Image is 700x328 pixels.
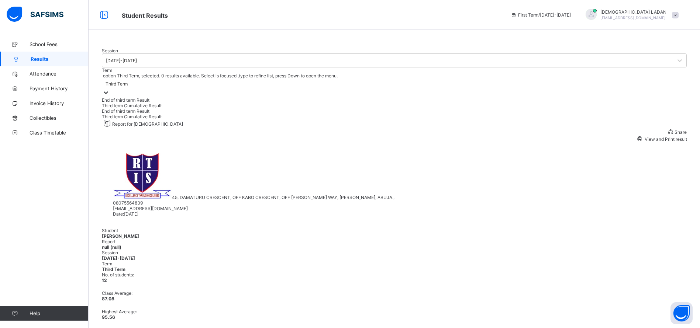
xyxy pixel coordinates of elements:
span: 12 [102,278,107,283]
span: option Third Term, selected. [102,73,160,78]
span: session/term information [511,12,571,18]
span: [DATE] [124,211,138,217]
div: EZEKIELLADAN [578,9,682,21]
span: 95.56 [102,314,115,320]
span: Third term Cumulative Result [102,103,162,108]
button: Open asap [670,302,693,324]
span: Date: [113,211,124,217]
span: Report [102,239,687,244]
span: Collectibles [30,115,89,121]
span: 45, DAMATURU CRESCENT, OFF KABO CRESCENT, OFF [PERSON_NAME] WAY, [PERSON_NAME], ABUJA., 080755648... [113,195,394,211]
span: Help [30,310,88,316]
span: [DEMOGRAPHIC_DATA] LADAN [600,9,666,15]
span: Term [102,261,687,266]
span: Results [31,56,89,62]
span: View and Print result [644,136,687,142]
span: Report for [DEMOGRAPHIC_DATA] [112,121,183,127]
span: Class Average: [102,290,687,296]
span: No. of students: [102,272,687,278]
span: Student [102,228,687,233]
span: Class Timetable [30,130,89,136]
span: Third term Cumulative Result [102,114,162,119]
span: null (null) [102,244,121,250]
span: Highest Average: [102,309,687,314]
div: Third Term [106,81,128,87]
img: rtis.png [113,153,172,199]
span: Session [102,48,118,53]
span: End of third term Result [102,97,149,103]
span: Session [102,250,687,255]
span: Attendance [30,71,89,77]
img: safsims [7,7,63,22]
span: 87.08 [102,296,114,301]
span: Third Term [102,266,125,272]
div: [DATE]-[DATE] [106,58,137,63]
span: School Fees [30,41,89,47]
span: [DATE]-[DATE] [102,255,135,261]
span: End of third term Result [102,108,149,114]
span: Share [675,129,687,135]
span: Term [102,67,112,73]
span: 0 results available. Select is focused ,type to refine list, press Down to open the menu, [160,73,338,78]
span: Student Results [122,12,168,19]
span: [PERSON_NAME] [102,233,139,239]
span: [EMAIL_ADDRESS][DOMAIN_NAME] [600,15,666,20]
span: Invoice History [30,100,89,106]
span: Payment History [30,86,89,91]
